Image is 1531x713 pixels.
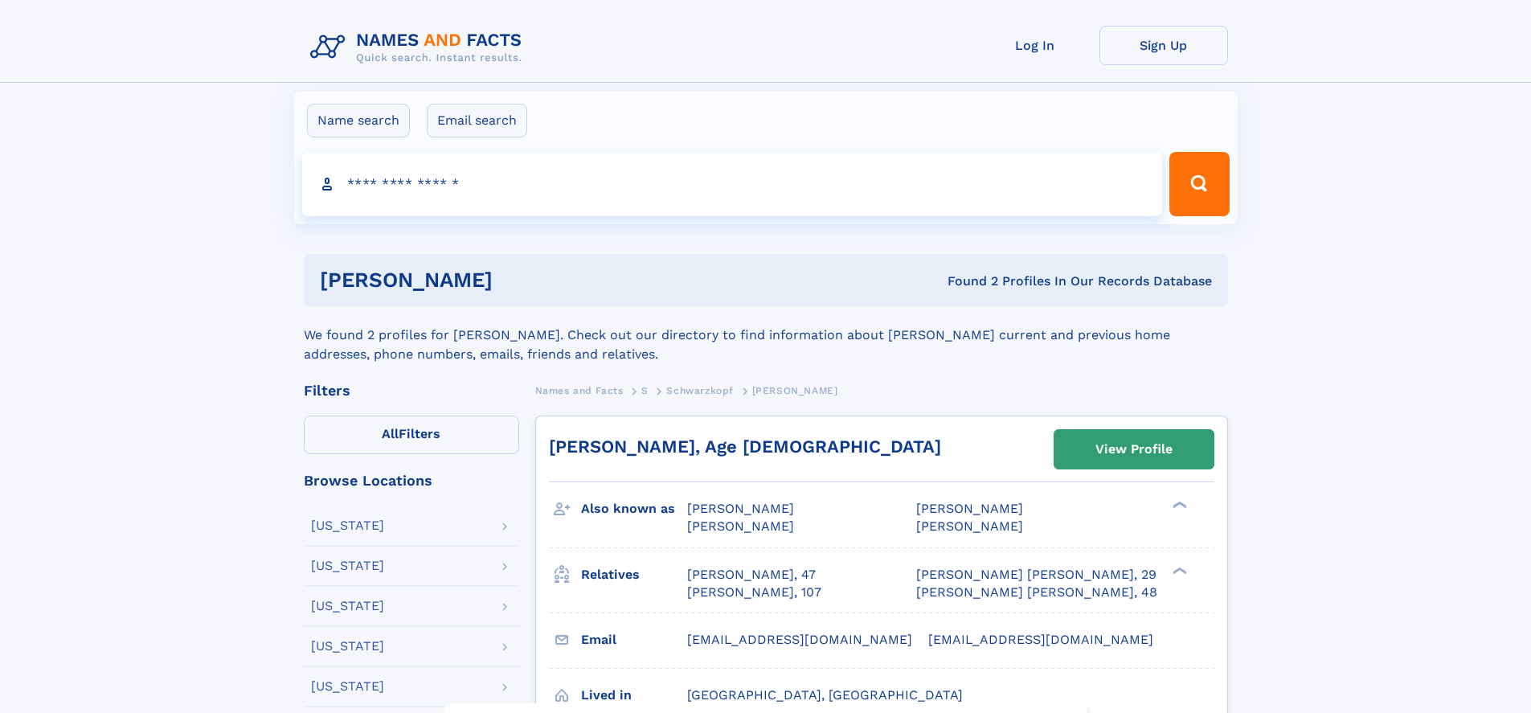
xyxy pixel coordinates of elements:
label: Name search [307,104,410,137]
div: Browse Locations [304,473,519,488]
h3: Also known as [581,495,687,522]
a: [PERSON_NAME] [PERSON_NAME], 29 [916,566,1156,584]
img: Logo Names and Facts [304,26,535,69]
input: search input [302,152,1163,216]
a: Schwarzkopf [666,380,734,400]
div: We found 2 profiles for [PERSON_NAME]. Check out our directory to find information about [PERSON_... [304,306,1228,364]
div: [US_STATE] [311,600,384,613]
label: Filters [304,416,519,454]
label: Email search [427,104,527,137]
span: [PERSON_NAME] [687,501,794,516]
span: [EMAIL_ADDRESS][DOMAIN_NAME] [687,632,912,647]
a: [PERSON_NAME], Age [DEMOGRAPHIC_DATA] [549,436,941,457]
a: S [641,380,649,400]
div: ❯ [1169,500,1188,510]
span: S [641,385,649,396]
h3: Email [581,626,687,654]
a: View Profile [1054,430,1214,469]
span: Schwarzkopf [666,385,734,396]
div: [US_STATE] [311,519,384,532]
a: [PERSON_NAME] [PERSON_NAME], 48 [916,584,1157,601]
span: [PERSON_NAME] [687,518,794,534]
a: [PERSON_NAME], 107 [687,584,821,601]
h1: [PERSON_NAME] [320,270,720,290]
a: Sign Up [1099,26,1228,65]
button: Search Button [1169,152,1229,216]
div: [US_STATE] [311,680,384,693]
span: [PERSON_NAME] [916,501,1023,516]
h3: Relatives [581,561,687,588]
span: [GEOGRAPHIC_DATA], [GEOGRAPHIC_DATA] [687,687,963,703]
div: Filters [304,383,519,398]
div: [US_STATE] [311,640,384,653]
div: View Profile [1095,431,1173,468]
span: All [382,426,399,441]
h3: Lived in [581,682,687,709]
div: [US_STATE] [311,559,384,572]
div: Found 2 Profiles In Our Records Database [720,272,1212,290]
span: [PERSON_NAME] [752,385,838,396]
div: ❯ [1169,565,1188,576]
span: [PERSON_NAME] [916,518,1023,534]
a: Log In [971,26,1099,65]
span: [EMAIL_ADDRESS][DOMAIN_NAME] [928,632,1153,647]
a: Names and Facts [535,380,624,400]
a: [PERSON_NAME], 47 [687,566,816,584]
